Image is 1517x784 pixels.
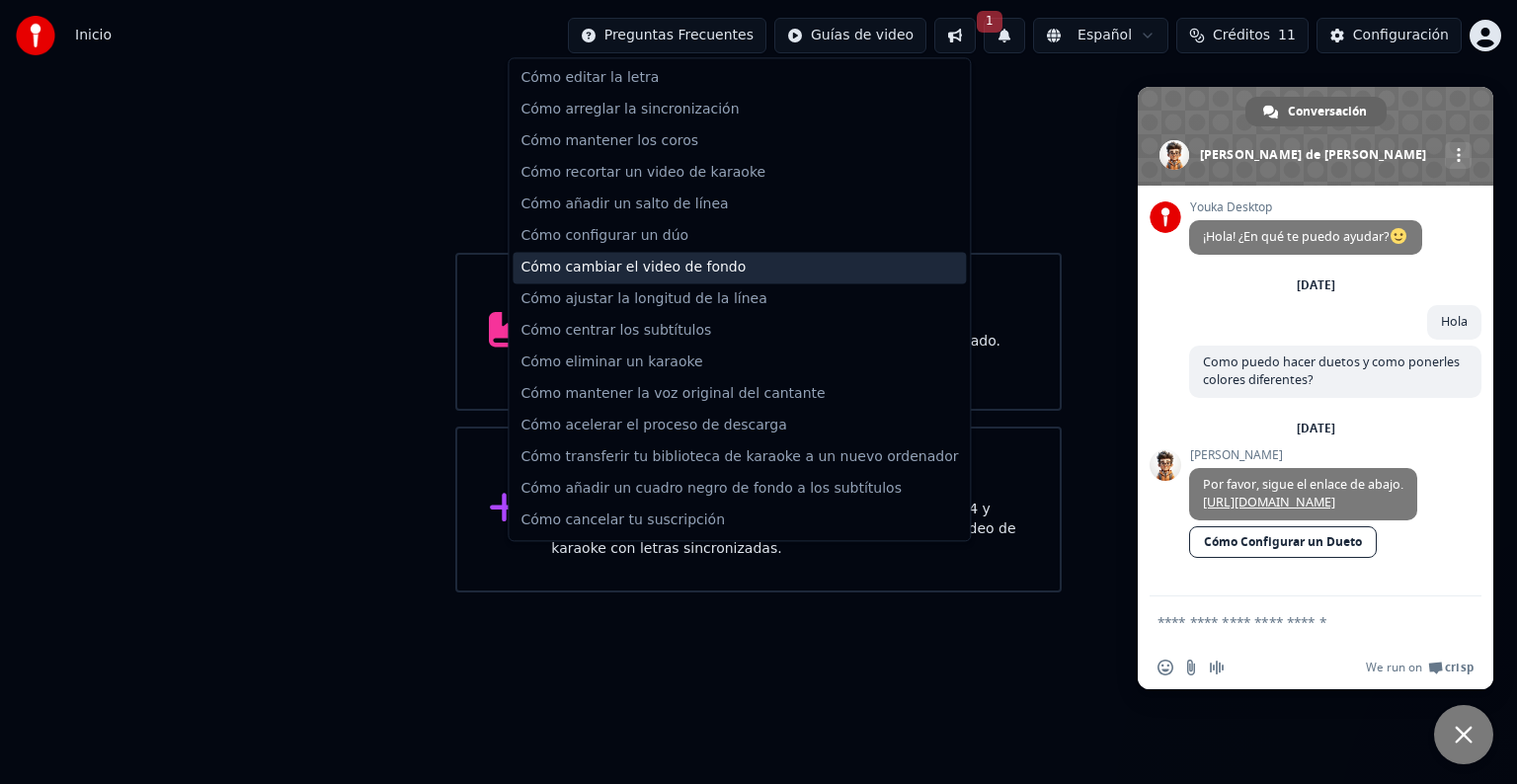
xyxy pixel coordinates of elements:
[513,283,966,315] div: Cómo ajustar la longitud de la línea
[1245,97,1387,126] div: Conversación
[513,252,966,283] div: Cómo cambiar el video de fondo
[513,505,966,536] div: Cómo cancelar tu suscripción
[513,378,966,410] div: Cómo mantener la voz original del cantante
[513,189,966,220] div: Cómo añadir un salto de línea
[513,410,966,441] div: Cómo acelerar el proceso de descarga
[513,441,966,473] div: Cómo transferir tu biblioteca de karaoke a un nuevo ordenador
[513,125,966,157] div: Cómo mantener los coros
[513,347,966,378] div: Cómo eliminar un karaoke
[1445,142,1472,169] div: Más canales
[513,220,966,252] div: Cómo configurar un dúo
[513,94,966,125] div: Cómo arreglar la sincronización
[1288,97,1367,126] span: Conversación
[513,473,966,505] div: Cómo añadir un cuadro negro de fondo a los subtítulos
[513,62,966,94] div: Cómo editar la letra
[513,315,966,347] div: Cómo centrar los subtítulos
[513,157,966,189] div: Cómo recortar un video de karaoke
